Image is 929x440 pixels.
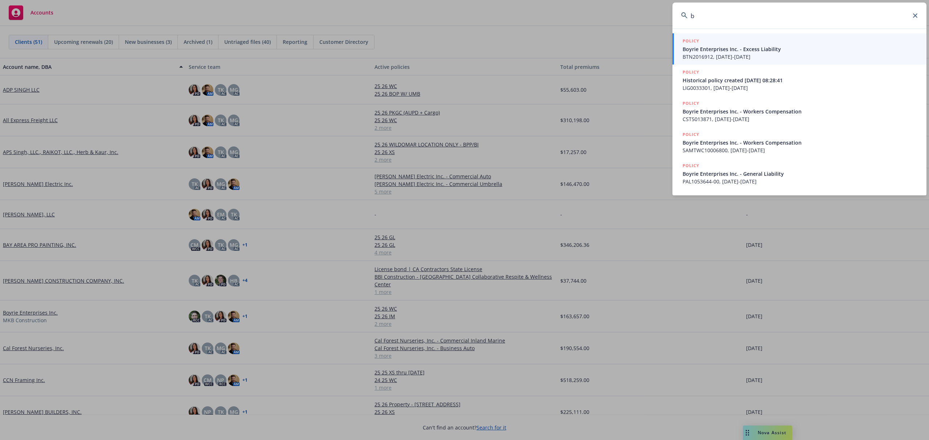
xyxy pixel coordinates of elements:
[683,146,918,154] span: SAMTWC10006800, [DATE]-[DATE]
[683,37,699,45] h5: POLICY
[683,76,918,84] span: Historical policy created [DATE] 08:28:41
[683,170,918,178] span: Boyrie Enterprises Inc. - General Liability
[683,162,699,169] h5: POLICY
[672,65,926,96] a: POLICYHistorical policy created [DATE] 08:28:41LIG0033301, [DATE]-[DATE]
[683,45,918,53] span: Boyrie Enterprises Inc. - Excess Liability
[683,84,918,92] span: LIG0033301, [DATE]-[DATE]
[683,108,918,115] span: Boyrie Enterprises Inc. - Workers Compensation
[683,115,918,123] span: CST5013871, [DATE]-[DATE]
[683,139,918,146] span: Boyrie Enterprises Inc. - Workers Compensation
[683,69,699,76] h5: POLICY
[683,100,699,107] h5: POLICY
[672,33,926,65] a: POLICYBoyrie Enterprises Inc. - Excess LiabilityBTN2016912, [DATE]-[DATE]
[683,178,918,185] span: PAL1053644-00, [DATE]-[DATE]
[683,131,699,138] h5: POLICY
[672,3,926,29] input: Search...
[672,158,926,189] a: POLICYBoyrie Enterprises Inc. - General LiabilityPAL1053644-00, [DATE]-[DATE]
[672,96,926,127] a: POLICYBoyrie Enterprises Inc. - Workers CompensationCST5013871, [DATE]-[DATE]
[672,127,926,158] a: POLICYBoyrie Enterprises Inc. - Workers CompensationSAMTWC10006800, [DATE]-[DATE]
[683,53,918,61] span: BTN2016912, [DATE]-[DATE]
